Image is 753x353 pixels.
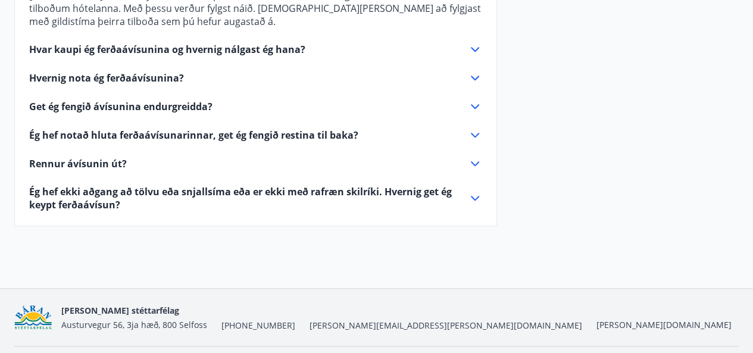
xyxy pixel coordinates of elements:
[14,305,52,330] img: Bz2lGXKH3FXEIQKvoQ8VL0Fr0uCiWgfgA3I6fSs8.png
[596,319,732,330] a: [PERSON_NAME][DOMAIN_NAME]
[29,71,184,85] span: Hvernig nota ég ferðaávísunina?
[29,128,482,142] div: Ég hef notað hluta ferðaávísunarinnar, get ég fengið restina til baka?
[221,320,295,332] span: [PHONE_NUMBER]
[29,99,482,114] div: Get ég fengið ávísunina endurgreidda?
[310,320,582,332] span: [PERSON_NAME][EMAIL_ADDRESS][PERSON_NAME][DOMAIN_NAME]
[29,185,454,211] span: Ég hef ekki aðgang að tölvu eða snjallsíma eða er ekki með rafræn skilríki. Hvernig get ég keypt ...
[61,305,179,316] span: [PERSON_NAME] stéttarfélag
[29,71,482,85] div: Hvernig nota ég ferðaávísunina?
[29,157,482,171] div: Rennur ávísunin út?
[29,185,482,211] div: Ég hef ekki aðgang að tölvu eða snjallsíma eða er ekki með rafræn skilríki. Hvernig get ég keypt ...
[29,43,305,56] span: Hvar kaupi ég ferðaávísunina og hvernig nálgast ég hana?
[29,157,127,170] span: Rennur ávísunin út?
[61,319,207,330] span: Austurvegur 56, 3ja hæð, 800 Selfoss
[29,42,482,57] div: Hvar kaupi ég ferðaávísunina og hvernig nálgast ég hana?
[29,129,358,142] span: Ég hef notað hluta ferðaávísunarinnar, get ég fengið restina til baka?
[29,100,213,113] span: Get ég fengið ávísunina endurgreidda?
